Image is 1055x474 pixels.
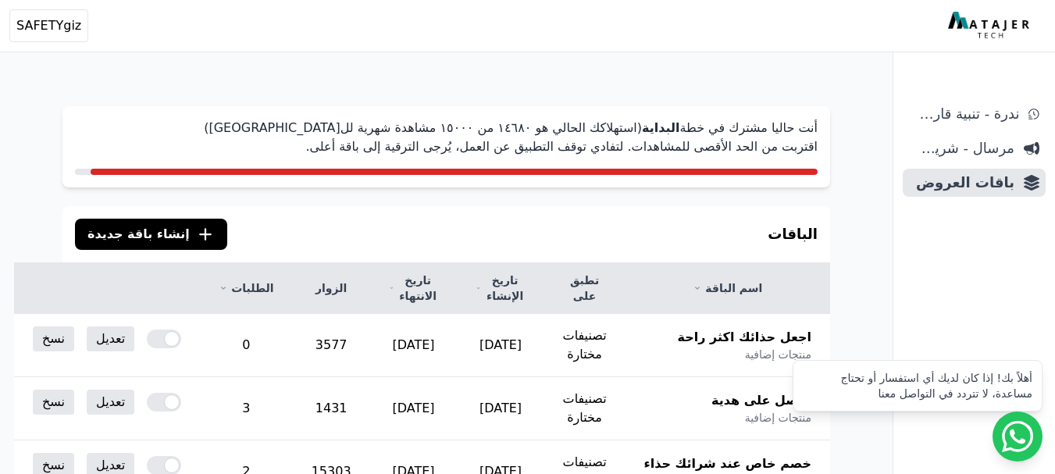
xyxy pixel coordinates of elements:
button: SAFETYgiz [9,9,88,42]
a: نسخ [33,326,74,351]
img: MatajerTech Logo [948,12,1033,40]
div: أهلاً بك! إذا كان لديك أي استفسار أو تحتاج مساعدة، لا تتردد في التواصل معنا [803,370,1032,401]
h3: الباقات [768,223,818,245]
span: خصم خاص عند شرائك حذاء [644,454,811,473]
strong: البداية [642,120,679,135]
span: باقات العروض [909,172,1014,194]
td: 0 [200,314,292,377]
th: تطبق على [544,263,626,314]
span: ندرة - تنبية قارب علي النفاذ [909,103,1019,125]
td: [DATE] [370,314,458,377]
th: الزوار [293,263,370,314]
td: تصنيفات مختارة [544,314,626,377]
a: تعديل [87,390,134,415]
td: [DATE] [457,314,544,377]
td: [DATE] [370,377,458,440]
td: 3577 [293,314,370,377]
td: 1431 [293,377,370,440]
a: نسخ [33,390,74,415]
td: 3 [200,377,292,440]
span: SAFETYgiz [16,16,81,35]
span: منتجات إضافية [745,347,811,362]
button: إنشاء باقة جديدة [75,219,227,250]
span: مرسال - شريط دعاية [909,137,1014,159]
a: تاريخ الإنشاء [476,273,525,304]
td: [DATE] [457,377,544,440]
a: تعديل [87,326,134,351]
a: تاريخ الانتهاء [389,273,439,304]
a: اسم الباقة [644,280,811,296]
span: احصل على هدية [711,391,811,410]
span: إنشاء باقة جديدة [87,225,190,244]
a: الطلبات [219,280,273,296]
span: منتجات إضافية [745,410,811,426]
p: أنت حاليا مشترك في خطة (استهلاكك الحالي هو ١٤٦٨۰ من ١٥۰۰۰ مشاهدة شهرية لل[GEOGRAPHIC_DATA]) اقترب... [75,119,818,156]
span: اجعل حذائك اكثر راحة [678,328,811,347]
td: تصنيفات مختارة [544,377,626,440]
